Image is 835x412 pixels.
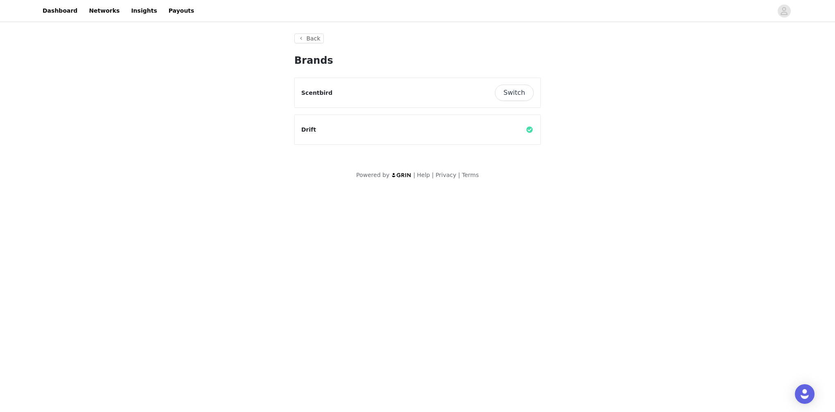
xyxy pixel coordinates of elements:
[391,172,412,178] img: logo
[126,2,162,20] a: Insights
[458,172,460,178] span: |
[294,34,324,43] button: Back
[417,172,430,178] a: Help
[301,125,316,134] p: Drift
[38,2,82,20] a: Dashboard
[301,89,332,97] p: Scentbird
[84,2,124,20] a: Networks
[356,172,389,178] span: Powered by
[780,4,788,18] div: avatar
[413,172,415,178] span: |
[294,53,541,68] h1: Brands
[462,172,478,178] a: Terms
[795,384,815,404] div: Open Intercom Messenger
[164,2,199,20] a: Payouts
[495,85,534,101] button: Switch
[432,172,434,178] span: |
[436,172,456,178] a: Privacy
